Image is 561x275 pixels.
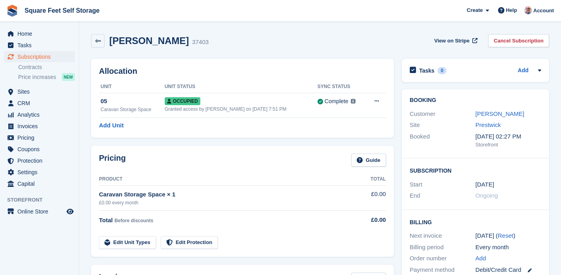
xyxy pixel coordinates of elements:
[99,121,124,130] a: Add Unit
[475,192,498,199] span: Ongoing
[4,178,75,189] a: menu
[498,232,513,239] a: Reset
[99,67,386,76] h2: Allocation
[4,109,75,120] a: menu
[17,167,65,178] span: Settings
[475,243,541,252] div: Every month
[21,4,103,17] a: Square Feet Self Storage
[65,207,75,216] a: Preview store
[192,38,209,47] div: 37403
[99,236,156,249] a: Edit Unit Types
[17,132,65,143] span: Pricing
[17,206,65,217] span: Online Store
[410,180,475,189] div: Start
[18,73,75,81] a: Price increases NEW
[101,97,165,106] div: 05
[18,63,75,71] a: Contracts
[99,173,353,186] th: Product
[475,121,501,128] a: Prestwick
[17,121,65,132] span: Invoices
[101,106,165,113] div: Caravan Storage Space
[434,37,470,45] span: View on Stripe
[475,110,524,117] a: [PERSON_NAME]
[17,98,65,109] span: CRM
[161,236,218,249] a: Edit Protection
[475,141,541,149] div: Storefront
[488,34,549,47] a: Cancel Subscription
[17,51,65,62] span: Subscriptions
[524,6,532,14] img: David Greer
[99,190,353,199] div: Caravan Storage Space × 1
[4,51,75,62] a: menu
[410,231,475,240] div: Next invoice
[353,173,386,186] th: Total
[410,166,541,174] h2: Subscription
[99,154,126,167] h2: Pricing
[17,28,65,39] span: Home
[325,97,348,106] div: Complete
[4,86,75,97] a: menu
[62,73,75,81] div: NEW
[353,185,386,210] td: £0.00
[467,6,483,14] span: Create
[351,154,386,167] a: Guide
[7,196,79,204] span: Storefront
[419,67,435,74] h2: Tasks
[17,178,65,189] span: Capital
[506,6,517,14] span: Help
[475,231,541,240] div: [DATE] ( )
[353,215,386,225] div: £0.00
[475,265,541,275] div: Debit/Credit Card
[475,254,486,263] a: Add
[4,121,75,132] a: menu
[410,265,475,275] div: Payment method
[17,155,65,166] span: Protection
[165,97,200,105] span: Occupied
[17,40,65,51] span: Tasks
[17,144,65,155] span: Coupons
[99,81,165,93] th: Unit
[410,110,475,119] div: Customer
[351,99,356,104] img: icon-info-grey-7440780725fd019a000dd9b08b2336e03edf1995a4989e88bcd33f0948082b44.svg
[410,218,541,226] h2: Billing
[6,5,18,17] img: stora-icon-8386f47178a22dfd0bd8f6a31ec36ba5ce8667c1dd55bd0f319d3a0aa187defe.svg
[4,144,75,155] a: menu
[165,106,318,113] div: Granted access by [PERSON_NAME] on [DATE] 7:51 PM
[4,132,75,143] a: menu
[109,35,189,46] h2: [PERSON_NAME]
[410,254,475,263] div: Order number
[18,73,56,81] span: Price increases
[17,86,65,97] span: Sites
[4,206,75,217] a: menu
[410,97,541,104] h2: Booking
[4,167,75,178] a: menu
[410,121,475,130] div: Site
[437,67,447,74] div: 0
[4,98,75,109] a: menu
[410,243,475,252] div: Billing period
[165,81,318,93] th: Unit Status
[4,155,75,166] a: menu
[99,199,353,206] div: £0.00 every month
[410,132,475,149] div: Booked
[518,66,529,75] a: Add
[114,218,153,223] span: Before discounts
[410,191,475,200] div: End
[99,217,113,223] span: Total
[533,7,554,15] span: Account
[475,132,541,141] div: [DATE] 02:27 PM
[318,81,365,93] th: Sync Status
[475,180,494,189] time: 2024-04-02 23:00:00 UTC
[4,40,75,51] a: menu
[17,109,65,120] span: Analytics
[4,28,75,39] a: menu
[431,34,479,47] a: View on Stripe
